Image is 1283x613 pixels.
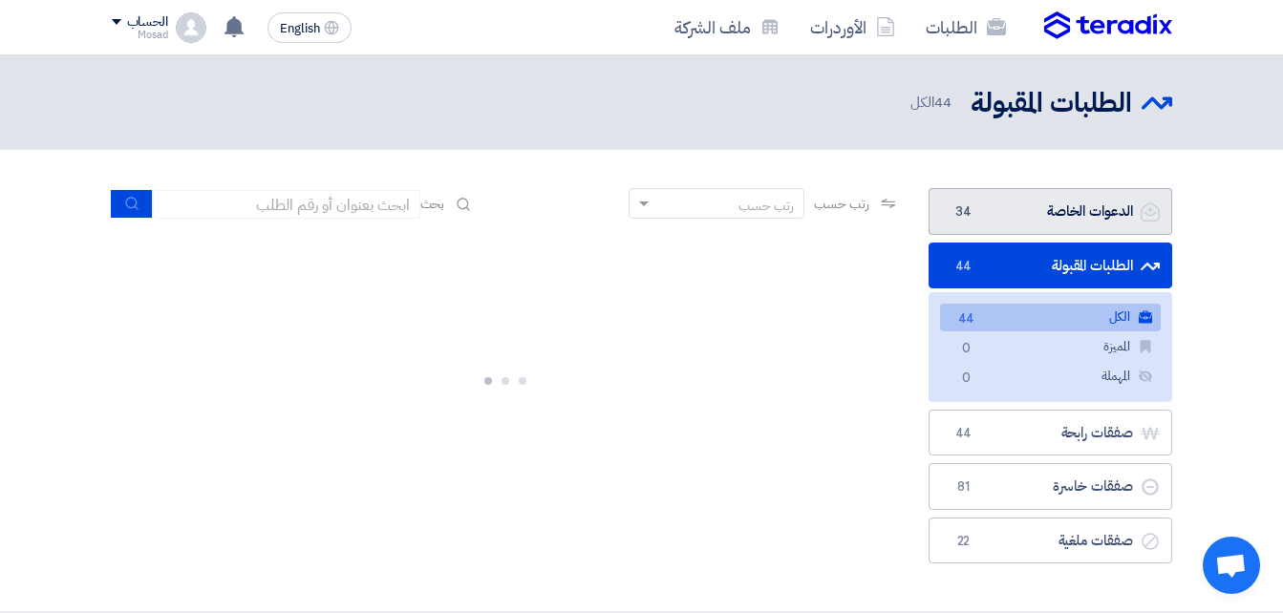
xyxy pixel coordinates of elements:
span: 0 [955,339,978,359]
a: صفقات خاسرة81 [929,463,1172,510]
span: 22 [952,532,975,551]
span: بحث [420,194,445,214]
div: Open chat [1203,537,1260,594]
a: ملف الشركة [659,5,795,50]
a: الدعوات الخاصة34 [929,188,1172,235]
span: English [280,22,320,35]
div: رتب حسب [738,196,794,216]
input: ابحث بعنوان أو رقم الطلب [153,190,420,219]
a: صفقات ملغية22 [929,518,1172,564]
a: المهملة [940,363,1161,391]
span: 44 [952,424,975,443]
span: 44 [955,309,978,329]
span: 44 [952,257,975,276]
div: الحساب [127,14,168,31]
button: English [267,12,352,43]
span: 81 [952,477,975,497]
span: 34 [952,202,975,222]
a: صفقات رابحة44 [929,410,1172,456]
a: الطلبات [910,5,1021,50]
a: الكل [940,304,1161,331]
a: الأوردرات [795,5,910,50]
a: المميزة [940,333,1161,361]
img: profile_test.png [176,12,206,43]
span: رتب حسب [814,194,868,214]
a: الطلبات المقبولة44 [929,243,1172,289]
img: Teradix logo [1044,11,1172,40]
h2: الطلبات المقبولة [971,85,1132,122]
span: 44 [934,92,952,113]
span: 0 [955,369,978,389]
div: Mosad [112,30,168,40]
span: الكل [910,92,954,114]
